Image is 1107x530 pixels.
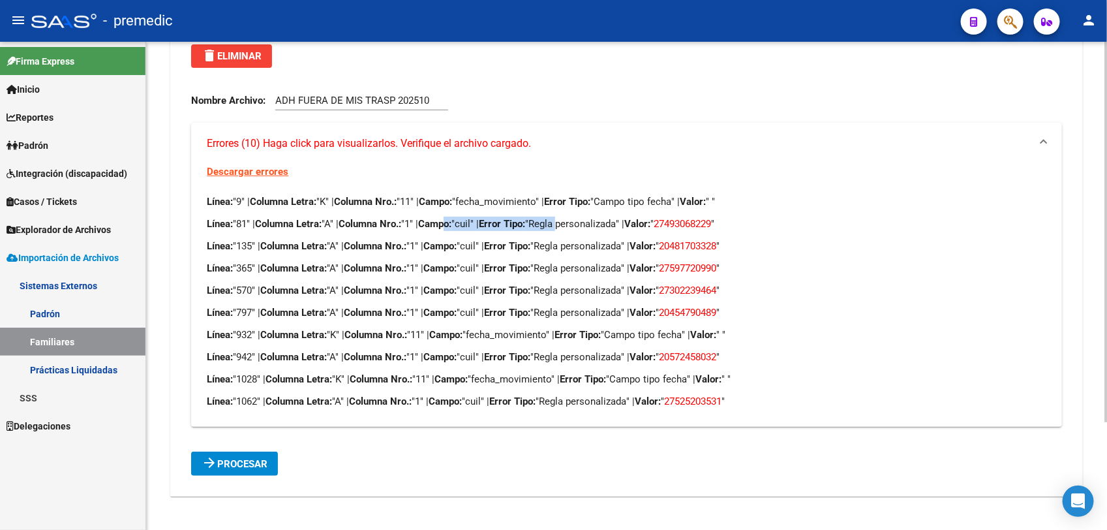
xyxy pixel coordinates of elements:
[260,351,327,363] strong: Columna Letra:
[629,307,656,319] strong: Valor:
[7,195,77,209] span: Casos / Tickets
[344,307,406,319] strong: Columna Nro.:
[260,307,327,319] strong: Columna Letra:
[202,455,217,471] mat-icon: arrow_forward
[664,396,721,407] span: 27525203531
[207,196,233,208] strong: Línea:
[207,195,1046,209] p: "9" | "K" | "11" | "fecha_movimiento" | "Campo tipo fecha" | " "
[207,261,1046,275] p: "365" | "A" | "1" | "cuil" | "Regla personalizada" | " "
[207,350,1046,364] p: "942" | "A" | "1" | "cuil" | "Regla personalizada" | " "
[207,329,233,341] strong: Línea:
[207,285,233,296] strong: Línea:
[423,285,457,296] strong: Campo:
[690,329,716,341] strong: Valor:
[207,372,1046,386] p: "1028" | "K" | "11" | "fecha_movimiento" | "Campo tipo fecha" | " "
[207,240,233,252] strong: Línea:
[250,196,316,208] strong: Columna Letra:
[207,262,233,274] strong: Línea:
[207,218,233,230] strong: Línea:
[103,7,173,35] span: - premedic
[202,50,262,62] span: Eliminar
[624,218,650,230] strong: Valor:
[560,373,606,385] strong: Error Tipo:
[207,351,233,363] strong: Línea:
[255,218,322,230] strong: Columna Letra:
[207,307,233,319] strong: Línea:
[344,285,406,296] strong: Columna Nro.:
[7,138,48,153] span: Padrón
[260,262,327,274] strong: Columna Letra:
[207,373,233,385] strong: Línea:
[7,223,111,237] span: Explorador de Archivos
[484,240,530,252] strong: Error Tipo:
[207,239,1046,253] p: "135" | "A" | "1" | "cuil" | "Regla personalizada" | " "
[260,285,327,296] strong: Columna Letra:
[207,328,1046,342] p: "932" | "K" | "11" | "fecha_movimiento" | "Campo tipo fecha" | " "
[10,12,26,28] mat-icon: menu
[7,166,127,181] span: Integración (discapacidad)
[1081,12,1097,28] mat-icon: person
[659,240,716,252] span: 20481703328
[265,396,332,407] strong: Columna Letra:
[434,373,468,385] strong: Campo:
[423,262,457,274] strong: Campo:
[344,329,407,341] strong: Columna Nro.:
[339,218,401,230] strong: Columna Nro.:
[202,48,217,63] mat-icon: delete
[629,240,656,252] strong: Valor:
[350,373,412,385] strong: Columna Nro.:
[344,351,406,363] strong: Columna Nro.:
[484,285,530,296] strong: Error Tipo:
[349,396,412,407] strong: Columna Nro.:
[659,307,716,319] span: 20454790489
[635,396,661,407] strong: Valor:
[695,373,721,385] strong: Valor:
[659,351,716,363] span: 20572458032
[680,196,706,208] strong: Valor:
[7,54,74,69] span: Firma Express
[484,262,530,274] strong: Error Tipo:
[260,240,327,252] strong: Columna Letra:
[484,307,530,319] strong: Error Tipo:
[423,307,457,319] strong: Campo:
[207,166,288,178] a: Descargar errores
[191,44,272,68] button: Eliminar
[7,110,53,125] span: Reportes
[1063,486,1094,517] div: Open Intercom Messenger
[659,262,716,274] span: 27597720990
[207,305,1046,320] p: "797" | "A" | "1" | "cuil" | "Regla personalizada" | " "
[334,196,397,208] strong: Columna Nro.:
[207,283,1046,298] p: "570" | "A" | "1" | "cuil" | "Regla personalizada" | " "
[423,240,457,252] strong: Campo:
[265,373,332,385] strong: Columna Letra:
[554,329,601,341] strong: Error Tipo:
[207,396,233,407] strong: Línea:
[191,164,1061,427] div: Errores (10) Haga click para visualizarlos. Verifique el archivo cargado.
[629,351,656,363] strong: Valor:
[344,262,406,274] strong: Columna Nro.:
[629,285,656,296] strong: Valor:
[654,218,711,230] span: 27493068229
[207,136,531,151] span: Errores (10) Haga click para visualizarlos. Verifique el archivo cargado.
[429,396,462,407] strong: Campo:
[544,196,590,208] strong: Error Tipo:
[429,329,463,341] strong: Campo:
[207,217,1046,231] p: "81" | "A" | "1" | "cuil" | "Regla personalizada" | " "
[344,240,406,252] strong: Columna Nro.:
[419,196,452,208] strong: Campo:
[489,396,536,407] strong: Error Tipo:
[207,394,1046,409] p: "1062" | "A" | "1" | "cuil" | "Regla personalizada" | " "
[191,123,1061,164] mat-expansion-panel-header: Errores (10) Haga click para visualizarlos. Verifique el archivo cargado.
[659,285,716,296] span: 27302239464
[629,262,656,274] strong: Valor:
[191,93,265,108] span: Nombre Archivo:
[7,419,70,433] span: Delegaciones
[217,458,267,470] span: Procesar
[479,218,525,230] strong: Error Tipo:
[260,329,327,341] strong: Columna Letra:
[7,251,119,265] span: Importación de Archivos
[423,351,457,363] strong: Campo:
[7,82,40,97] span: Inicio
[191,452,278,476] button: Procesar
[484,351,530,363] strong: Error Tipo:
